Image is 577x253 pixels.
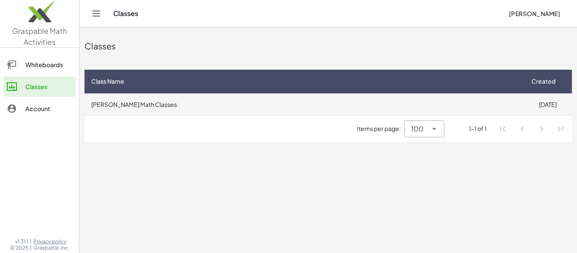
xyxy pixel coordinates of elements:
[523,93,572,115] td: [DATE]
[493,119,570,139] nav: Pagination Navigation
[33,245,69,251] span: Graspable, Inc.
[3,76,76,97] a: Classes
[30,238,32,245] span: |
[469,124,487,133] div: 1-1 of 1
[509,10,560,17] span: [PERSON_NAME]
[90,7,103,20] button: Toggle navigation
[25,103,72,114] div: Account
[357,124,404,133] span: Items per page:
[10,245,28,251] span: © 2025
[25,60,72,70] div: Whiteboards
[25,82,72,92] div: Classes
[15,238,28,245] span: v1.31.1
[3,54,76,75] a: Whiteboards
[411,124,424,134] span: 100
[84,40,572,52] div: Classes
[84,93,523,115] td: [PERSON_NAME] Math Classes
[531,77,555,86] span: Created
[91,77,124,86] span: Class Name
[30,245,32,251] span: |
[12,26,67,46] span: Graspable Math Activities
[3,98,76,119] a: Account
[502,6,567,21] button: [PERSON_NAME]
[33,238,69,245] a: Privacy policy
